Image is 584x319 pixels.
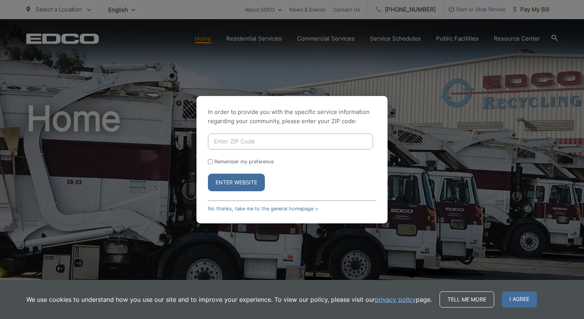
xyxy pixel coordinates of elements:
label: Remember my preference [214,159,274,164]
span: I agree [502,291,537,308]
input: Enter ZIP Code [208,133,373,150]
a: Tell me more [440,291,494,308]
a: No thanks, take me to the general homepage > [208,206,318,212]
a: privacy policy [375,295,416,304]
p: In order to provide you with the specific service information regarding your community, please en... [208,107,376,126]
p: We use cookies to understand how you use our site and to improve your experience. To view our pol... [26,295,432,304]
button: Enter Website [208,174,265,191]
